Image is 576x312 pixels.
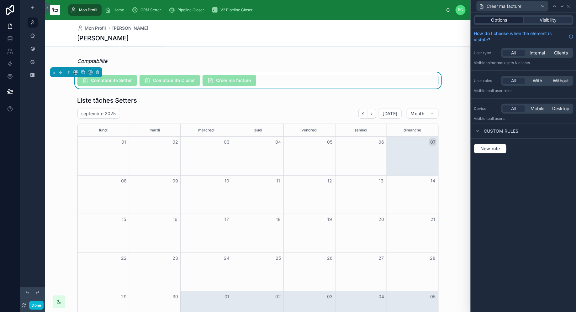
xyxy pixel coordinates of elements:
button: 01 [223,293,230,300]
p: Visible to [474,88,573,93]
span: Custom rules [484,128,518,134]
button: 23 [172,254,179,262]
button: 17 [223,216,230,223]
button: 20 [378,216,385,223]
button: 04 [275,138,282,146]
button: 07 [429,138,436,146]
button: New rule [474,144,507,154]
h1: [PERSON_NAME] [77,34,129,43]
a: CRM Setter [130,4,166,16]
button: 04 [378,293,385,300]
span: New rule [478,146,503,151]
a: How do I choose when the element is visible? [474,30,573,43]
span: Options [491,17,507,23]
button: 03 [223,138,230,146]
button: 26 [326,254,334,262]
button: 11 [275,177,282,185]
button: 01 [120,138,128,146]
a: Mon Profil [77,25,106,31]
span: CRM Setter [140,8,161,13]
button: 27 [378,254,385,262]
button: 16 [172,216,179,223]
button: 15 [120,216,128,223]
span: BG [458,8,463,13]
span: Clients [554,50,568,56]
button: 22 [120,254,128,262]
button: 05 [429,293,436,300]
button: 13 [378,177,385,185]
span: Home [114,8,124,13]
a: V2 Pipeline Closer [210,4,257,16]
span: How do I choose when the element is visible? [474,30,566,43]
button: 02 [275,293,282,300]
button: 18 [275,216,282,223]
button: 08 [120,177,128,185]
p: Visible to [474,116,573,121]
button: 19 [326,216,334,223]
button: 05 [326,138,334,146]
span: Visibility [540,17,557,23]
button: 29 [120,293,128,300]
span: Mon Profil [79,8,97,13]
span: Mobile [531,105,544,112]
button: 06 [378,138,385,146]
a: [PERSON_NAME] [113,25,149,31]
button: 14 [429,177,436,185]
button: 24 [223,254,230,262]
button: Done [29,301,43,310]
a: Mon Profil [68,4,102,16]
button: Créer ma facture [476,1,548,12]
span: Internal [530,50,545,56]
span: Without [553,78,569,84]
label: User roles [474,78,499,83]
span: Desktop [552,105,570,112]
button: 21 [429,216,436,223]
label: Device [474,106,499,111]
p: Visible to [474,60,573,65]
span: All [511,78,516,84]
a: Pipeline Closer [167,4,209,16]
button: 28 [429,254,436,262]
a: Home [103,4,129,16]
button: 30 [172,293,179,300]
button: 09 [172,177,179,185]
label: User type [474,50,499,55]
button: 03 [326,293,334,300]
div: scrollable content [65,3,446,17]
span: Internal users & clients [490,60,530,65]
button: 25 [275,254,282,262]
span: Créer ma facture [487,3,521,9]
span: All [511,105,516,112]
button: 12 [326,177,334,185]
span: all users [490,116,505,121]
button: 10 [223,177,230,185]
span: All [511,50,516,56]
button: 02 [172,138,179,146]
span: All user roles [490,88,512,93]
span: Pipeline Closer [177,8,204,13]
img: App logo [50,5,60,15]
span: With [533,78,542,84]
span: Mon Profil [85,25,106,31]
span: V2 Pipeline Closer [220,8,253,13]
